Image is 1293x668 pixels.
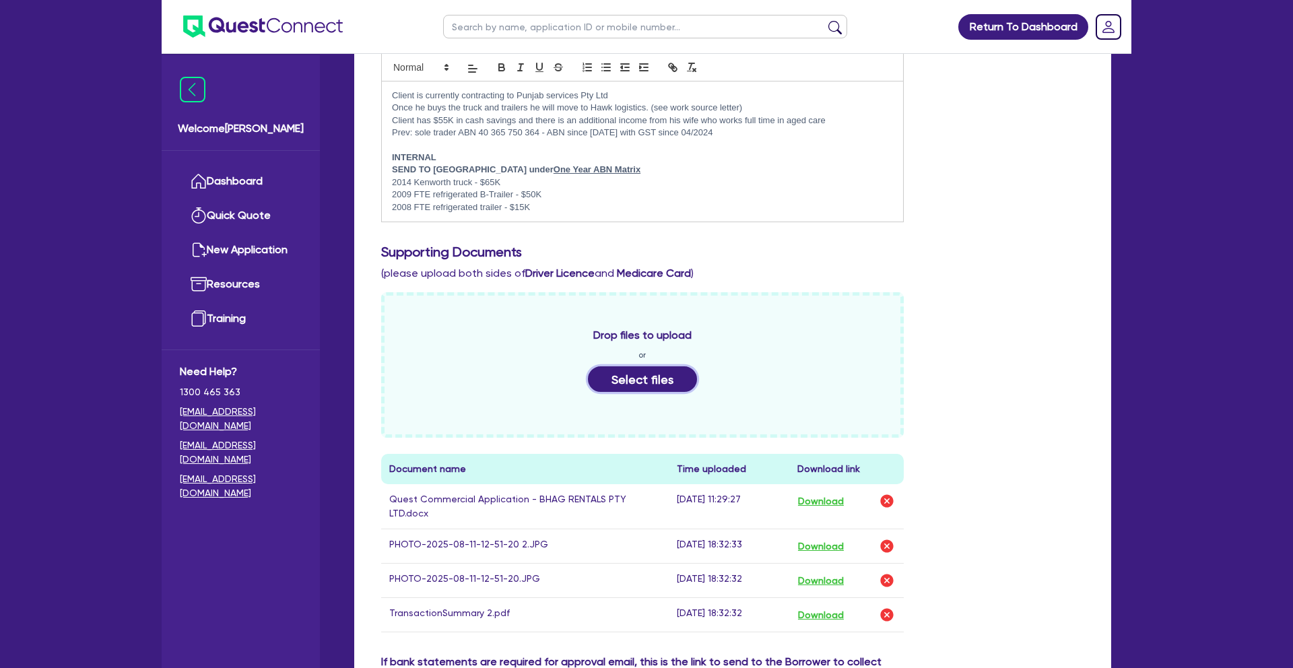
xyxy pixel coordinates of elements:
span: Drop files to upload [593,327,692,343]
img: delete-icon [879,607,895,623]
span: Need Help? [180,364,302,380]
td: TransactionSummary 2.pdf [381,598,669,632]
strong: SEND TO [GEOGRAPHIC_DATA] under [392,164,640,174]
a: Return To Dashboard [958,14,1088,40]
span: (please upload both sides of and ) [381,267,694,279]
b: Medicare Card [617,267,691,279]
p: Prev: sole trader ABN 40 365 750 364 - ABN since [DATE] with GST since 04/2024 [392,127,893,139]
p: Once he buys the truck and trailers he will move to Hawk logistics. (see work source letter) [392,102,893,114]
a: Dropdown toggle [1091,9,1126,44]
a: [EMAIL_ADDRESS][DOMAIN_NAME] [180,472,302,500]
a: Dashboard [180,164,302,199]
img: delete-icon [879,493,895,509]
p: Client has $55K in cash savings and there is an additional income from his wife who works full ti... [392,114,893,127]
th: Download link [789,454,904,484]
img: quest-connect-logo-blue [183,15,343,38]
td: [DATE] 18:32:32 [669,598,789,632]
a: Resources [180,267,302,302]
strong: INTERNAL [392,152,436,162]
button: Download [797,572,844,589]
span: or [638,349,646,361]
a: Quick Quote [180,199,302,233]
img: resources [191,276,207,292]
img: quick-quote [191,207,207,224]
a: Training [180,302,302,336]
td: [DATE] 11:29:27 [669,484,789,529]
a: New Application [180,233,302,267]
p: 2014 Kenworth truck - $65K [392,176,893,189]
button: Download [797,537,844,555]
img: training [191,310,207,327]
th: Document name [381,454,669,484]
img: icon-menu-close [180,77,205,102]
th: Time uploaded [669,454,789,484]
td: PHOTO-2025-08-11-12-51-20 2.JPG [381,529,669,564]
td: PHOTO-2025-08-11-12-51-20.JPG [381,564,669,598]
u: One Year ABN Matrix [554,164,640,174]
h3: Supporting Documents [381,244,1084,260]
p: 2008 FTE refrigerated trailer - $15K [392,201,893,213]
a: [EMAIL_ADDRESS][DOMAIN_NAME] [180,405,302,433]
p: 2009 FTE refrigerated B-Trailer - $50K [392,189,893,201]
td: Quest Commercial Application - BHAG RENTALS PTY LTD.docx [381,484,669,529]
a: [EMAIL_ADDRESS][DOMAIN_NAME] [180,438,302,467]
p: Client is currently contracting to Punjab services Pty Ltd [392,90,893,102]
b: Driver Licence [525,267,595,279]
td: [DATE] 18:32:33 [669,529,789,564]
img: new-application [191,242,207,258]
img: delete-icon [879,538,895,554]
img: delete-icon [879,572,895,589]
span: 1300 465 363 [180,385,302,399]
button: Download [797,606,844,624]
td: [DATE] 18:32:32 [669,564,789,598]
button: Select files [588,366,697,392]
span: Welcome [PERSON_NAME] [178,121,304,137]
input: Search by name, application ID or mobile number... [443,15,847,38]
button: Download [797,492,844,510]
